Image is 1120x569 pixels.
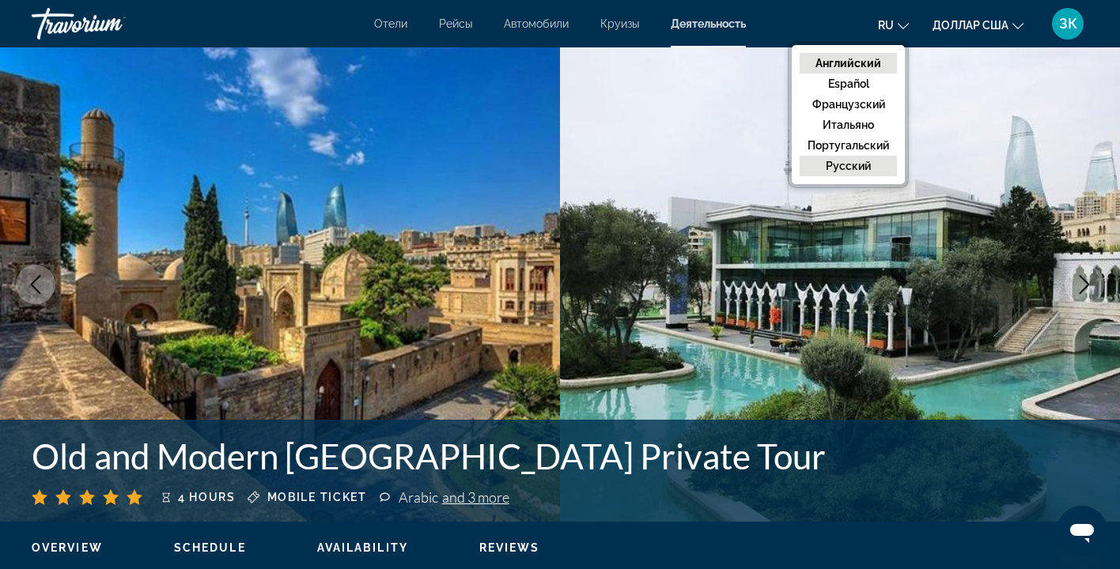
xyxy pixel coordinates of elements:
[32,541,103,554] span: Overview
[878,13,909,36] button: Изменить язык
[815,57,881,70] font: Английский
[439,17,472,30] a: Рейсы
[317,541,408,555] button: Availability
[174,541,246,555] button: Schedule
[442,488,509,506] span: and 3 more
[600,17,639,30] a: Круизы
[399,488,509,506] div: Arabic
[800,115,897,135] button: Итальяно
[826,160,871,172] font: русский
[812,98,885,111] font: французский
[479,541,540,555] button: Reviews
[671,17,746,30] a: Деятельность
[374,17,407,30] a: Отели
[808,139,889,152] font: португальский
[32,541,103,555] button: Overview
[1059,15,1077,32] font: ЗК
[800,135,897,156] button: португальский
[479,541,540,554] span: Reviews
[1057,506,1107,556] iframe: Кнопка запуска окна обмена сообщениями
[800,156,897,176] button: русский
[800,53,897,73] button: Английский
[933,19,1008,32] font: доллар США
[1065,265,1104,304] button: Next image
[178,491,236,503] span: 4 hours
[16,265,55,304] button: Previous image
[878,19,894,32] font: ru
[800,94,897,115] button: французский
[32,435,835,477] h1: Old and Modern [GEOGRAPHIC_DATA] Private Tour
[317,541,408,554] span: Availability
[823,119,874,131] font: Итальяно
[828,77,869,90] font: Español
[933,13,1024,36] button: Изменить валюту
[267,491,367,503] span: Mobile ticket
[32,3,190,44] a: Травориум
[1047,7,1088,40] button: Меню пользователя
[174,541,246,554] span: Schedule
[504,17,569,30] a: Автомобили
[800,73,897,94] button: Español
